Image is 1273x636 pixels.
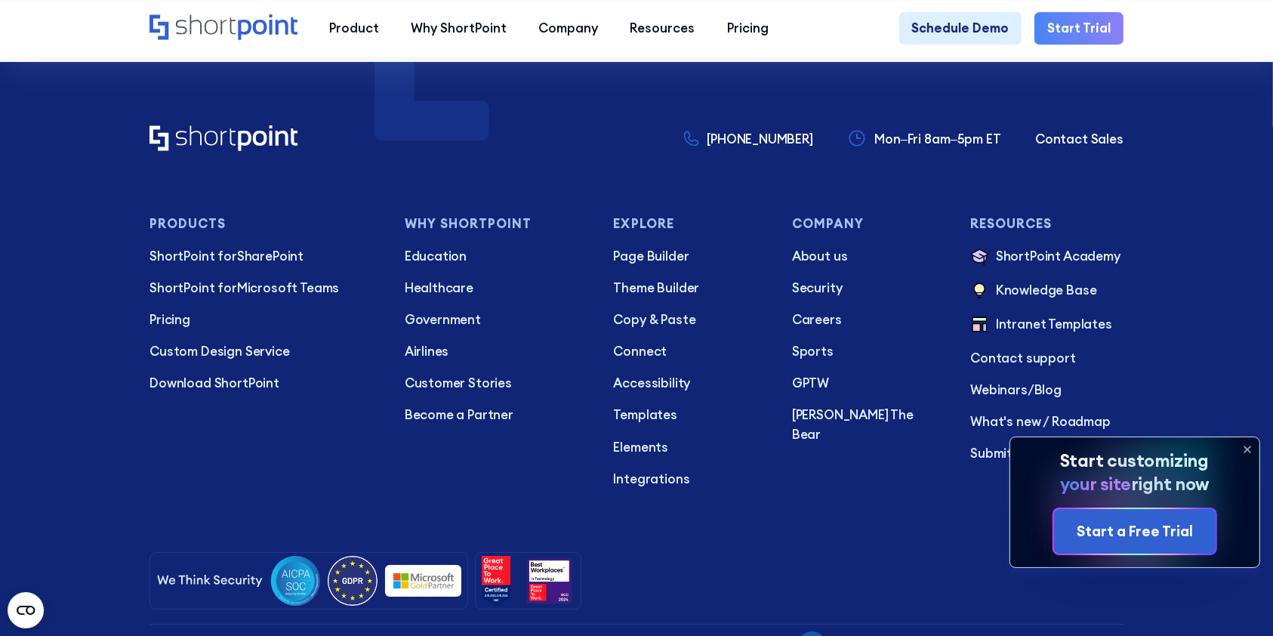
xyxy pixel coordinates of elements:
div: Why ShortPoint [411,19,507,38]
a: Contact Sales [1035,130,1124,149]
p: / [970,381,1124,400]
a: Webinars [970,381,1028,398]
p: Microsoft Teams [149,279,379,298]
h3: Products [149,217,379,231]
a: Healthcare [405,279,588,298]
a: Home [149,125,297,153]
a: Company [522,12,614,44]
a: Submit Feature Request [970,444,1124,463]
a: ShortPoint Academy [970,247,1124,268]
a: Customer Stories [405,374,588,393]
a: Blog [1034,381,1062,398]
a: ShortPoint forMicrosoft Teams [149,279,379,298]
a: Start a Free Trial [1054,509,1216,554]
a: Copy & Paste [614,310,767,329]
a: [PERSON_NAME] The Bear [792,406,945,444]
a: Accessibility [614,374,767,393]
a: Pricing [149,310,379,329]
a: Become a Partner [405,406,588,425]
h3: Company [792,217,945,231]
a: Resources [615,12,711,44]
a: Schedule Demo [899,12,1022,44]
a: What's new / Roadmap [970,412,1124,431]
p: SharePoint [149,247,379,266]
p: Mon–Fri 8am–5pm ET [874,130,1001,149]
div: Pricing [727,19,769,38]
p: Knowledge Base [996,281,1097,302]
div: Start a Free Trial [1077,520,1193,542]
a: Elements [614,438,767,457]
div: Company [538,19,598,38]
p: [PHONE_NUMBER] [707,130,813,149]
a: Careers [792,310,945,329]
a: About us [792,247,945,266]
h3: Explore [614,217,767,231]
a: Knowledge Base [970,281,1124,302]
div: Resources [630,19,695,38]
a: Pricing [711,12,784,44]
iframe: Chat Widget [1197,563,1273,636]
a: Education [405,247,588,266]
a: ShortPoint forSharePoint [149,247,379,266]
a: Why ShortPoint [395,12,522,44]
a: Intranet Templates [970,315,1124,336]
a: Government [405,310,588,329]
p: Intranet Templates [996,315,1112,336]
span: ShortPoint for [149,279,237,296]
a: Page Builder [614,247,767,266]
a: Custom Design Service [149,342,379,361]
a: Connect [614,342,767,361]
a: Product [313,12,395,44]
a: [PHONE_NUMBER] [684,130,813,149]
a: Templates [614,406,767,425]
a: Theme Builder [614,279,767,298]
h3: Why Shortpoint [405,217,588,231]
a: Home [149,14,297,42]
h3: Resources [970,217,1124,231]
p: ShortPoint Academy [996,247,1120,268]
a: Integrations [614,470,767,489]
button: Open CMP widget [8,592,44,628]
a: Download ShortPoint [149,374,379,393]
a: Security [792,279,945,298]
a: Airlines [405,342,588,361]
a: Contact support [970,349,1124,368]
a: GPTW [792,374,945,393]
a: Start Trial [1034,12,1124,44]
a: Sports [792,342,945,361]
span: ShortPoint for [149,248,237,264]
div: Product [329,19,379,38]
